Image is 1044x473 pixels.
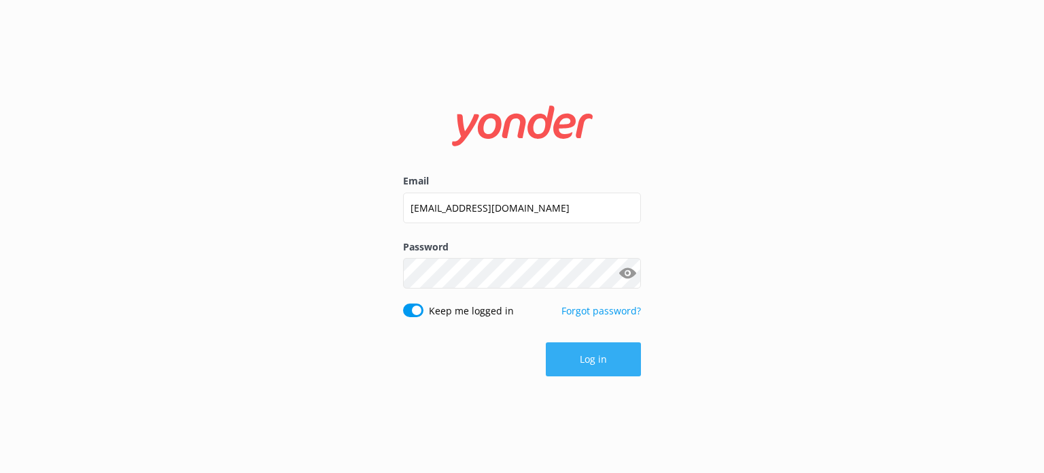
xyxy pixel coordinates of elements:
[403,193,641,223] input: user@emailaddress.com
[403,174,641,189] label: Email
[429,304,514,319] label: Keep me logged in
[546,342,641,376] button: Log in
[403,240,641,255] label: Password
[561,304,641,317] a: Forgot password?
[614,260,641,287] button: Show password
